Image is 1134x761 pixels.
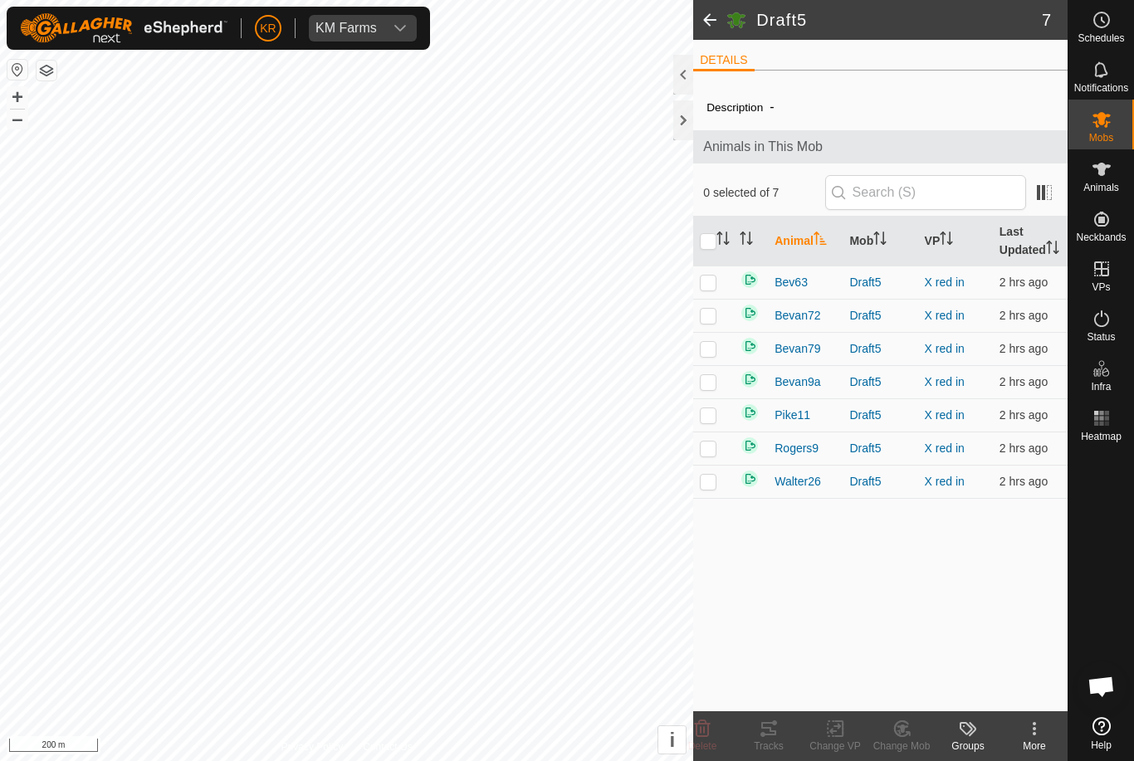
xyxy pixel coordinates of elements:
[281,739,344,754] a: Privacy Policy
[716,234,730,247] p-sorticon: Activate to sort
[693,51,754,71] li: DETAILS
[814,234,827,247] p-sorticon: Activate to sort
[1000,342,1048,355] span: 3 Oct 2025 at 7:56 am
[849,473,911,490] div: Draft5
[935,739,1001,754] div: Groups
[993,217,1068,266] th: Last Updated
[1046,243,1059,256] p-sorticon: Activate to sort
[775,407,810,424] span: Pike11
[873,234,887,247] p-sorticon: Activate to sort
[1000,408,1048,422] span: 3 Oct 2025 at 7:50 am
[260,20,276,37] span: KR
[802,739,868,754] div: Change VP
[775,473,821,490] span: Walter26
[918,217,993,266] th: VP
[658,726,686,754] button: i
[740,234,753,247] p-sorticon: Activate to sort
[1000,475,1048,488] span: 3 Oct 2025 at 7:33 am
[849,373,911,391] div: Draft5
[740,369,760,389] img: returning on
[925,408,965,422] a: X red in
[763,93,780,120] span: -
[740,303,760,323] img: returning on
[7,109,27,129] button: –
[849,440,911,457] div: Draft5
[7,87,27,107] button: +
[1078,33,1124,43] span: Schedules
[925,342,965,355] a: X red in
[309,15,384,41] span: KM Farms
[703,137,1058,157] span: Animals in This Mob
[1000,441,1048,455] span: 3 Oct 2025 at 8:04 am
[768,217,843,266] th: Animal
[384,15,417,41] div: dropdown trigger
[363,739,412,754] a: Contact Us
[1081,432,1122,441] span: Heatmap
[775,440,819,457] span: Rogers9
[1000,309,1048,322] span: 3 Oct 2025 at 8:04 am
[775,274,808,291] span: Bev63
[756,10,1042,30] h2: Draft5
[7,60,27,80] button: Reset Map
[849,274,911,291] div: Draft5
[1074,83,1128,93] span: Notifications
[20,13,227,43] img: Gallagher Logo
[843,217,917,266] th: Mob
[775,373,820,391] span: Bevan9a
[940,234,953,247] p-sorticon: Activate to sort
[825,175,1026,210] input: Search (S)
[925,375,965,388] a: X red in
[1042,7,1051,32] span: 7
[1091,382,1111,392] span: Infra
[703,184,824,202] span: 0 selected of 7
[740,469,760,489] img: returning on
[1000,375,1048,388] span: 3 Oct 2025 at 7:45 am
[1091,740,1112,750] span: Help
[37,61,56,80] button: Map Layers
[1001,739,1068,754] div: More
[706,101,763,114] label: Description
[740,336,760,356] img: returning on
[1087,332,1115,342] span: Status
[1077,661,1127,711] div: Open chat
[925,276,965,289] a: X red in
[1076,232,1126,242] span: Neckbands
[740,270,760,290] img: returning on
[315,22,377,35] div: KM Farms
[925,441,965,455] a: X red in
[1089,133,1113,143] span: Mobs
[740,436,760,456] img: returning on
[1000,276,1048,289] span: 3 Oct 2025 at 7:52 am
[849,340,911,358] div: Draft5
[1092,282,1110,292] span: VPs
[925,309,965,322] a: X red in
[1068,710,1134,757] a: Help
[736,739,802,754] div: Tracks
[849,307,911,324] div: Draft5
[1083,183,1119,193] span: Animals
[925,475,965,488] a: X red in
[849,407,911,424] div: Draft5
[688,740,717,752] span: Delete
[669,729,675,751] span: i
[868,739,935,754] div: Change Mob
[775,340,820,358] span: Bevan79
[775,307,820,324] span: Bevan72
[740,402,760,422] img: returning on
